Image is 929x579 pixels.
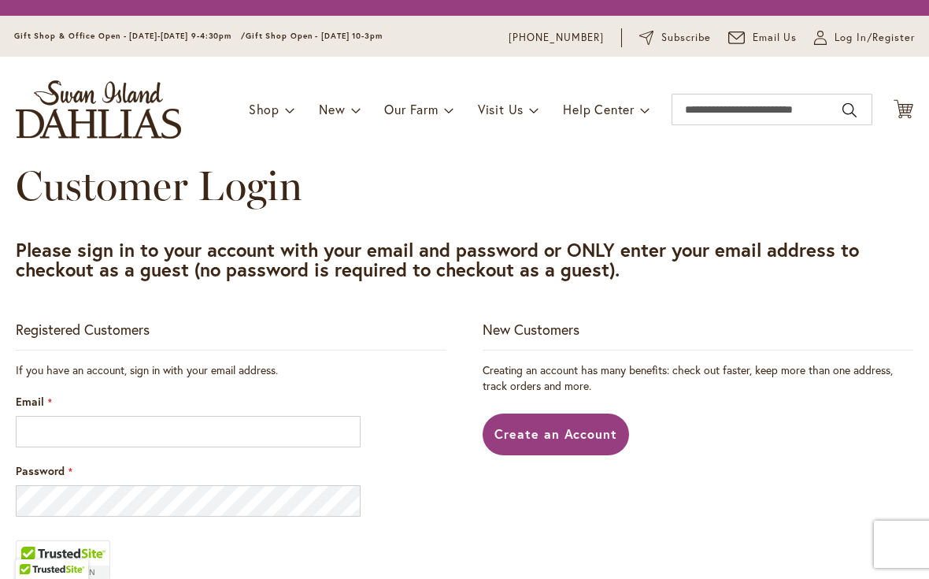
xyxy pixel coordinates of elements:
span: New [319,101,345,117]
span: Gift Shop Open - [DATE] 10-3pm [246,31,383,41]
a: Subscribe [639,30,711,46]
strong: Registered Customers [16,320,150,339]
a: store logo [16,80,181,139]
span: Create an Account [494,425,618,442]
strong: Please sign in to your account with your email and password or ONLY enter your email address to c... [16,237,859,282]
span: Visit Us [478,101,524,117]
a: Create an Account [483,414,630,455]
span: Customer Login [16,161,302,210]
div: If you have an account, sign in with your email address. [16,362,446,378]
span: Gift Shop & Office Open - [DATE]-[DATE] 9-4:30pm / [14,31,246,41]
span: Subscribe [661,30,711,46]
a: [PHONE_NUMBER] [509,30,604,46]
span: Password [16,463,65,478]
strong: New Customers [483,320,579,339]
a: Log In/Register [814,30,915,46]
p: Creating an account has many benefits: check out faster, keep more than one address, track orders... [483,362,913,394]
span: Help Center [563,101,635,117]
span: Our Farm [384,101,438,117]
span: Log In/Register [835,30,915,46]
button: Search [842,98,857,123]
span: Shop [249,101,279,117]
span: Email Us [753,30,798,46]
span: Email [16,394,44,409]
a: Email Us [728,30,798,46]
